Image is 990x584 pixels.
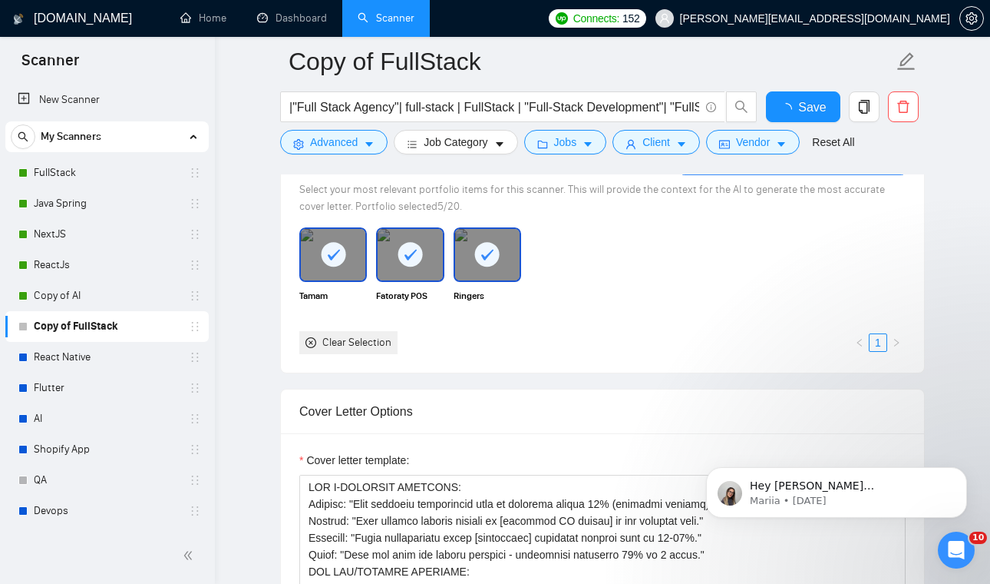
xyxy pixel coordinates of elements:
[41,121,101,152] span: My Scanners
[766,91,840,122] button: Save
[849,91,879,122] button: copy
[582,138,593,150] span: caret-down
[34,434,180,465] a: Shopify App
[34,496,180,526] a: Devops
[892,338,901,347] span: right
[34,250,180,280] a: ReactJs
[524,130,607,154] button: folderJobscaret-down
[289,98,699,117] input: Search Freelance Jobs...
[189,351,201,363] span: holder
[798,98,826,117] span: Save
[34,342,180,373] a: React Native
[625,138,636,150] span: user
[189,443,201,456] span: holder
[34,465,180,496] a: QA
[180,12,226,25] a: homeHome
[34,311,180,342] a: Copy of FullStack
[887,333,906,352] li: Next Page
[299,390,906,433] div: Cover Letter Options
[189,413,201,425] span: holder
[189,320,201,333] span: holder
[34,280,180,311] a: Copy of AI
[726,91,757,122] button: search
[364,138,375,150] span: caret-down
[706,102,716,112] span: info-circle
[887,333,906,352] button: right
[189,228,201,241] span: holder
[812,134,854,151] a: Reset All
[719,138,730,150] span: idcard
[407,138,417,150] span: bars
[12,131,35,142] span: search
[34,373,180,403] a: Flutter
[34,188,180,219] a: Java Spring
[293,138,304,150] span: setting
[960,12,983,25] span: setting
[299,452,409,469] label: Cover letter template:
[727,100,756,114] span: search
[642,134,670,151] span: Client
[189,259,201,271] span: holder
[34,403,180,434] a: AI
[938,532,975,569] iframe: Intercom live chat
[659,13,670,24] span: user
[889,100,918,114] span: delete
[183,548,198,563] span: double-left
[34,158,180,188] a: FullStack
[189,167,201,179] span: holder
[34,526,180,557] a: Blockchain
[870,334,886,351] a: 1
[394,130,517,154] button: barsJob Categorycaret-down
[299,288,367,319] span: Tamam
[13,7,24,32] img: logo
[554,134,577,151] span: Jobs
[573,10,619,27] span: Connects:
[896,51,916,71] span: edit
[257,12,327,25] a: dashboardDashboard
[959,12,984,25] a: setting
[888,91,919,122] button: delete
[5,85,209,115] li: New Scanner
[969,532,987,544] span: 10
[776,138,787,150] span: caret-down
[189,197,201,210] span: holder
[869,333,887,352] li: 1
[9,49,91,81] span: Scanner
[280,130,388,154] button: settingAdvancedcaret-down
[310,134,358,151] span: Advanced
[780,103,798,115] span: loading
[322,334,391,351] div: Clear Selection
[189,382,201,394] span: holder
[189,505,201,517] span: holder
[683,435,990,543] iframe: Intercom notifications message
[706,130,800,154] button: idcardVendorcaret-down
[299,183,885,213] span: Select your most relevant portfolio items for this scanner. This will provide the context for the...
[454,288,521,319] span: Ringers
[556,12,568,25] img: upwork-logo.png
[18,85,196,115] a: New Scanner
[676,138,687,150] span: caret-down
[855,338,864,347] span: left
[537,138,548,150] span: folder
[376,288,444,319] span: Fatoraty POS
[494,138,505,150] span: caret-down
[11,124,35,149] button: search
[305,337,316,348] span: close-circle
[612,130,700,154] button: userClientcaret-down
[358,12,414,25] a: searchScanner
[289,42,893,81] input: Scanner name...
[850,333,869,352] li: Previous Page
[622,10,639,27] span: 152
[424,134,487,151] span: Job Category
[736,134,770,151] span: Vendor
[850,100,879,114] span: copy
[959,6,984,31] button: setting
[34,219,180,250] a: NextJS
[850,333,869,352] button: left
[189,474,201,486] span: holder
[189,290,201,302] span: holder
